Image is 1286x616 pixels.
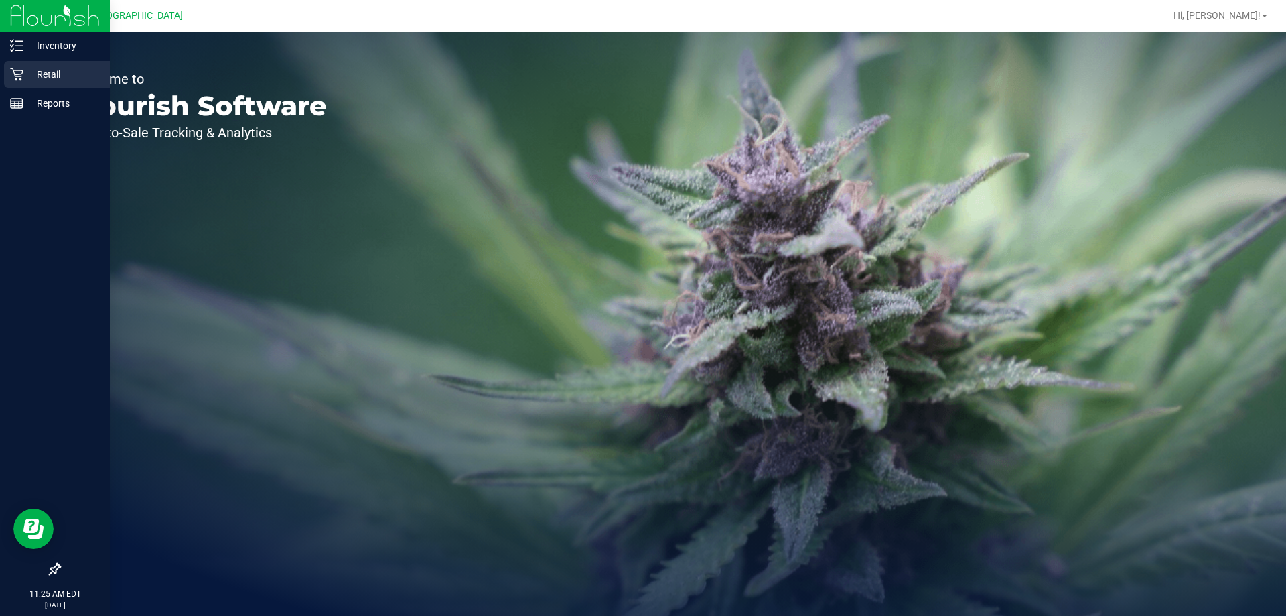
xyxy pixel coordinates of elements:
[23,95,104,111] p: Reports
[72,93,327,119] p: Flourish Software
[1173,10,1261,21] span: Hi, [PERSON_NAME]!
[10,39,23,52] inline-svg: Inventory
[10,68,23,81] inline-svg: Retail
[72,126,327,139] p: Seed-to-Sale Tracking & Analytics
[10,97,23,110] inline-svg: Reports
[91,10,183,21] span: [GEOGRAPHIC_DATA]
[6,600,104,610] p: [DATE]
[72,72,327,86] p: Welcome to
[23,38,104,54] p: Inventory
[6,588,104,600] p: 11:25 AM EDT
[23,66,104,82] p: Retail
[13,509,54,549] iframe: Resource center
